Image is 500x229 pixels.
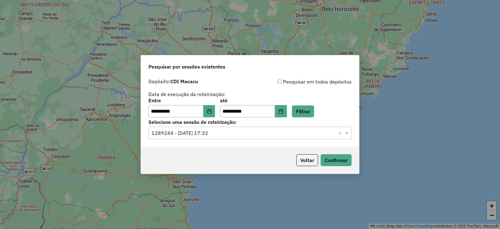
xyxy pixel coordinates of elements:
label: até [220,97,287,104]
button: Choose Date [275,105,287,118]
span: Clear all [338,129,344,137]
label: Selecione uma sessão de roteirização: [148,118,352,126]
label: Data de execução da roteirização: [148,90,226,98]
button: Filtrar [292,105,314,117]
strong: CDI Macacu [170,78,198,84]
label: Entre [148,97,215,104]
label: Depósito: [148,78,198,85]
button: Confirmar [321,154,352,166]
span: Pesquisar por sessões existentes [148,63,225,70]
button: Voltar [296,154,318,166]
button: Choose Date [203,105,215,118]
div: Pesquisar em todos depósitos [250,78,352,85]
